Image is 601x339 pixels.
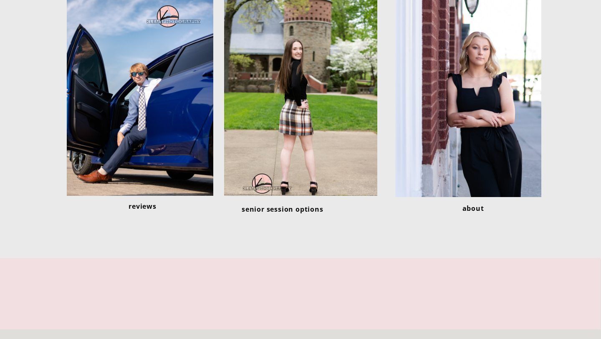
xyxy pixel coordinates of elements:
a: senior session options [242,203,359,211]
a: reviews [113,200,172,208]
a: about [441,202,505,210]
